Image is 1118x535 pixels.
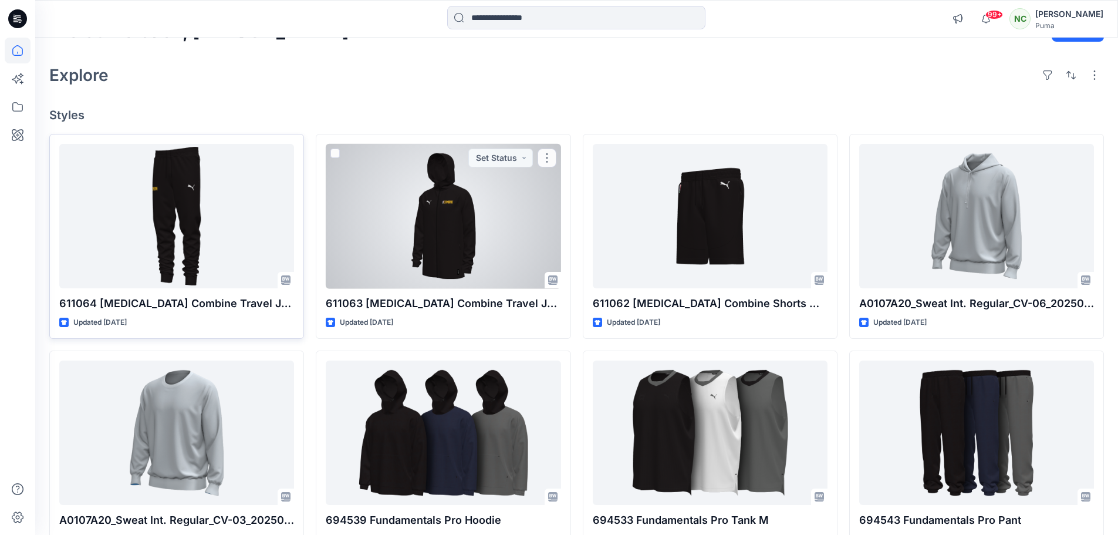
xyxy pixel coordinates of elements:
div: [PERSON_NAME] [1035,7,1103,21]
p: 694543 Fundamentals Pro Pant [859,512,1094,529]
p: Updated [DATE] [607,317,660,329]
a: 611063 BAL Combine Travel Jacket [326,144,560,289]
h4: Styles [49,108,1104,122]
a: 694539 Fundamentals Pro Hoodie [326,361,560,506]
p: A0107A20_Sweat Int. Regular_CV-06_20250918 [859,295,1094,312]
p: 611064 [MEDICAL_DATA] Combine Travel Jacket [59,295,294,312]
p: 694533 Fundamentals Pro Tank M [593,512,827,529]
div: Puma [1035,21,1103,30]
p: Updated [DATE] [873,317,927,329]
span: 99+ [985,10,1003,19]
p: A0107A20_Sweat Int. Regular_CV-03_20250918 [59,512,294,529]
a: 611062 BAL Combine Shorts w/ Pockets [593,144,827,289]
h2: Explore [49,66,109,85]
p: 694539 Fundamentals Pro Hoodie [326,512,560,529]
a: A0107A20_Sweat Int. Regular_CV-06_20250918 [859,144,1094,289]
p: 611063 [MEDICAL_DATA] Combine Travel Jacket [326,295,560,312]
a: 694533 Fundamentals Pro Tank M [593,361,827,506]
a: 611064 BAL Combine Travel Jacket [59,144,294,289]
p: Updated [DATE] [73,317,127,329]
div: NC [1009,8,1031,29]
p: Updated [DATE] [340,317,393,329]
p: 611062 [MEDICAL_DATA] Combine Shorts w/ Pockets [593,295,827,312]
a: 694543 Fundamentals Pro Pant [859,361,1094,506]
a: A0107A20_Sweat Int. Regular_CV-03_20250918 [59,361,294,506]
